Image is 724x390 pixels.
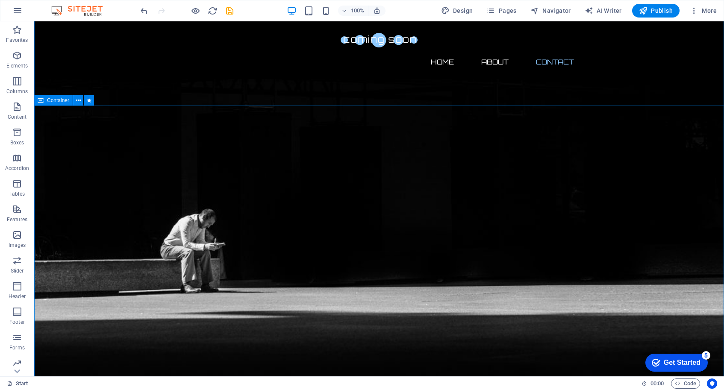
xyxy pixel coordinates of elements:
i: Undo: Delete elements (Ctrl+Z) [139,6,149,16]
a: Click to cancel selection. Double-click to open Pages [7,378,28,389]
p: Favorites [6,37,28,44]
span: More [690,6,717,15]
span: : [656,380,658,387]
span: Navigator [530,6,571,15]
p: Accordion [5,165,29,172]
p: Elements [6,62,28,69]
i: Reload page [208,6,218,16]
p: Slider [11,267,24,274]
button: Code [671,378,700,389]
h6: 100% [351,6,365,16]
h6: Session time [642,378,664,389]
button: Click here to leave preview mode and continue editing [190,6,200,16]
p: Features [7,216,27,223]
button: Pages [483,4,520,18]
p: Content [8,114,26,120]
p: Tables [9,191,25,197]
button: save [224,6,235,16]
div: Design (Ctrl+Alt+Y) [438,4,477,18]
div: 5 [63,2,72,10]
i: On resize automatically adjust zoom level to fit chosen device. [373,7,381,15]
p: Footer [9,319,25,325]
p: Images [9,242,26,249]
span: AI Writer [585,6,622,15]
button: Design [438,4,477,18]
i: Save (Ctrl+S) [225,6,235,16]
span: Container [47,98,69,103]
p: Forms [9,344,25,351]
span: 00 00 [650,378,664,389]
button: AI Writer [581,4,625,18]
span: Code [675,378,696,389]
p: Columns [6,88,28,95]
button: undo [139,6,149,16]
div: Get Started [25,9,62,17]
div: Get Started 5 items remaining, 0% complete [7,4,69,22]
p: Boxes [10,139,24,146]
span: Design [441,6,473,15]
button: 100% [338,6,368,16]
button: Navigator [527,4,574,18]
p: Header [9,293,26,300]
button: More [686,4,720,18]
img: Editor Logo [49,6,113,16]
span: Publish [639,6,673,15]
button: reload [207,6,218,16]
button: Usercentrics [707,378,717,389]
button: Publish [632,4,680,18]
span: Pages [486,6,516,15]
